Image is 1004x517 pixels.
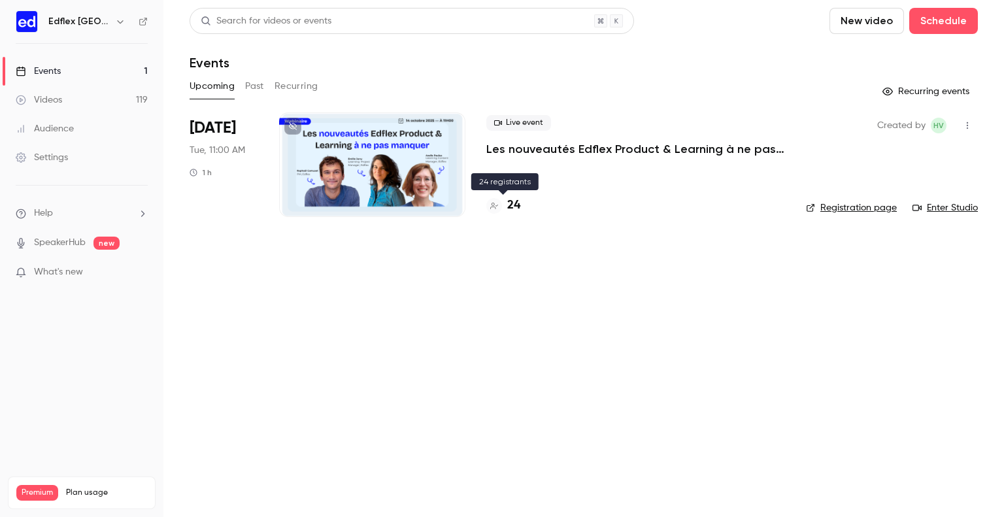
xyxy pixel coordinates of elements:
button: Past [245,76,264,97]
button: Recurring events [877,81,978,102]
a: 24 [486,197,520,214]
span: Tue, 11:00 AM [190,144,245,157]
a: Enter Studio [912,201,978,214]
button: Schedule [909,8,978,34]
span: Live event [486,115,551,131]
span: Created by [877,118,926,133]
li: help-dropdown-opener [16,207,148,220]
span: Premium [16,485,58,501]
div: Search for videos or events [201,14,331,28]
div: Events [16,65,61,78]
h4: 24 [507,197,520,214]
span: HV [933,118,944,133]
span: Help [34,207,53,220]
span: Plan usage [66,488,147,498]
a: SpeakerHub [34,236,86,250]
button: Recurring [275,76,318,97]
span: new [93,237,120,250]
iframe: Noticeable Trigger [132,267,148,278]
button: New video [829,8,904,34]
h6: Edflex [GEOGRAPHIC_DATA] [48,15,110,28]
span: What's new [34,265,83,279]
div: Videos [16,93,62,107]
div: Audience [16,122,74,135]
a: Registration page [806,201,897,214]
img: Edflex France [16,11,37,32]
a: Les nouveautés Edflex Product & Learning à ne pas manquer [486,141,785,157]
div: 1 h [190,167,212,178]
div: Oct 14 Tue, 11:00 AM (Europe/Paris) [190,112,258,217]
button: Upcoming [190,76,235,97]
div: Settings [16,151,68,164]
span: Hélène VENTURINI [931,118,946,133]
h1: Events [190,55,229,71]
span: [DATE] [190,118,236,139]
